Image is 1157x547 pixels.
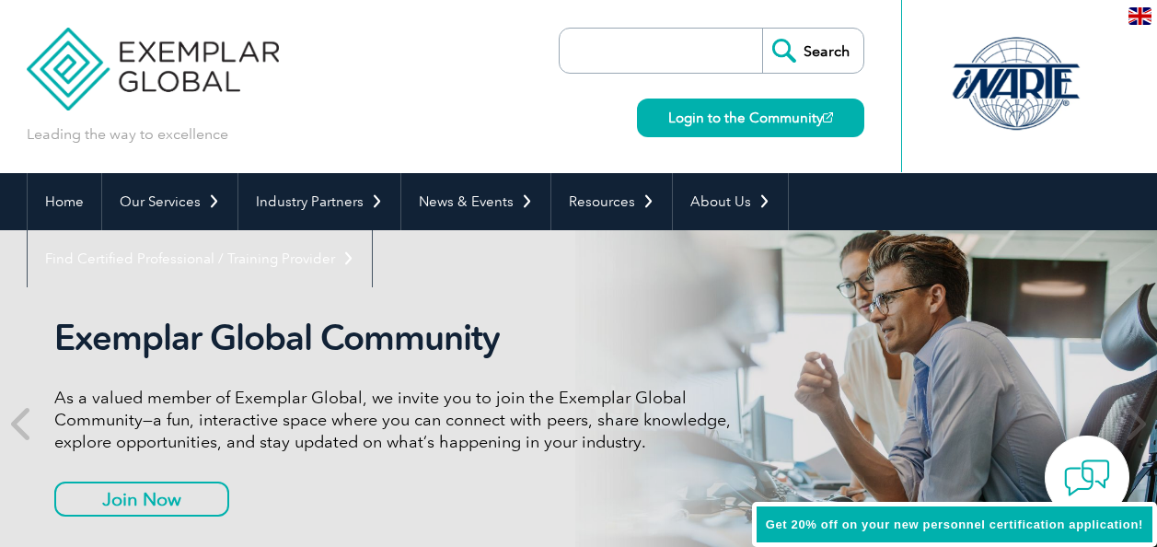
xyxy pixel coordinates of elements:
a: Join Now [54,482,229,517]
img: en [1128,7,1151,25]
span: Get 20% off on your new personnel certification application! [766,518,1143,531]
a: News & Events [401,173,550,230]
img: open_square.png [823,112,833,122]
a: Industry Partners [238,173,400,230]
a: Home [28,173,101,230]
p: As a valued member of Exemplar Global, we invite you to join the Exemplar Global Community—a fun,... [54,387,745,453]
a: Login to the Community [637,99,864,137]
a: Resources [551,173,672,230]
img: contact-chat.png [1064,455,1110,501]
a: Our Services [102,173,237,230]
a: About Us [673,173,788,230]
p: Leading the way to excellence [27,124,228,145]
input: Search [762,29,863,73]
a: Find Certified Professional / Training Provider [28,230,372,287]
h2: Exemplar Global Community [54,317,745,359]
